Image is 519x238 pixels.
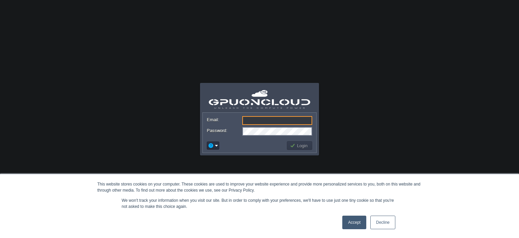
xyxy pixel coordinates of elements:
[97,181,422,193] div: This website stores cookies on your computer. These cookies are used to improve your website expe...
[122,197,397,210] p: We won't track your information when you visit our site. But in order to comply with your prefere...
[207,127,242,134] label: Password:
[342,216,366,229] a: Accept
[370,216,395,229] a: Decline
[209,90,310,109] img: GPUonCLOUD
[290,143,310,149] button: Login
[207,116,242,123] label: Email:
